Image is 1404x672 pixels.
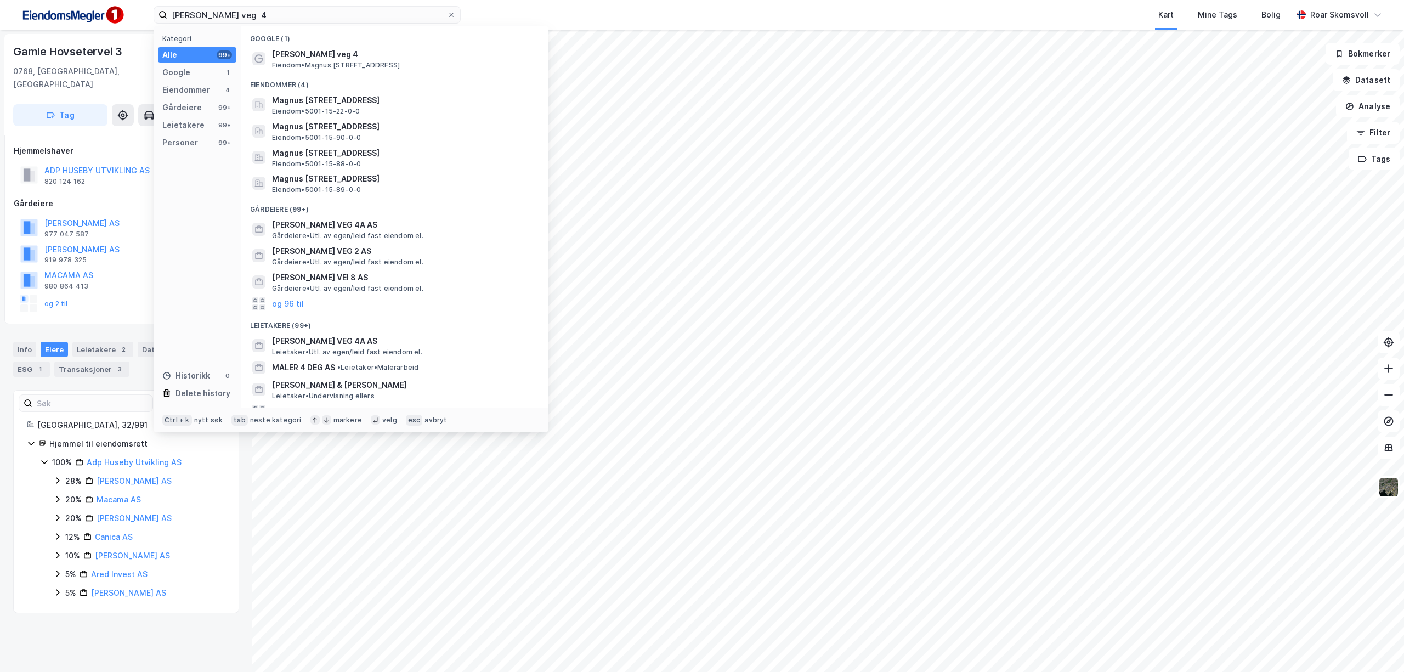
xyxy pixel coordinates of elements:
div: 3 [114,364,125,375]
button: Tag [13,104,107,126]
span: Eiendom • 5001-15-22-0-0 [272,107,360,116]
div: Eiendommer [162,83,210,97]
div: Eiendommer (4) [241,72,548,92]
div: Hjemmel til eiendomsrett [49,437,225,450]
div: Transaksjoner [54,362,129,377]
div: 99+ [217,50,232,59]
div: Gårdeiere (99+) [241,196,548,216]
a: [PERSON_NAME] AS [95,551,170,560]
div: 820 124 162 [44,177,85,186]
div: 1 [35,364,46,375]
span: • [337,363,341,371]
span: Eiendom • 5001-15-89-0-0 [272,185,361,194]
span: [PERSON_NAME] VEG 4A AS [272,335,535,348]
span: Leietaker • Undervisning ellers [272,392,375,400]
button: Tags [1349,148,1400,170]
button: Filter [1347,122,1400,144]
span: Magnus [STREET_ADDRESS] [272,172,535,185]
span: Gårdeiere • Utl. av egen/leid fast eiendom el. [272,231,423,240]
div: Kart [1158,8,1174,21]
span: [PERSON_NAME] VEG 4A AS [272,218,535,231]
div: 977 047 587 [44,230,89,239]
div: Bolig [1261,8,1281,21]
a: Canica AS [95,532,133,541]
input: Søk [32,395,152,411]
div: 1 [223,68,232,77]
div: Leietakere [162,118,205,132]
a: Adp Huseby Utvikling AS [87,458,182,467]
span: Eiendom • 5001-15-90-0-0 [272,133,361,142]
div: avbryt [424,416,447,425]
span: [PERSON_NAME] VEG 2 AS [272,245,535,258]
span: Magnus [STREET_ADDRESS] [272,120,535,133]
div: markere [333,416,362,425]
div: Ctrl + k [162,415,192,426]
div: Google [162,66,190,79]
div: 100% [52,456,72,469]
div: Google (1) [241,26,548,46]
div: Gårdeiere [14,197,239,210]
div: 919 978 325 [44,256,87,264]
img: 9k= [1378,477,1399,498]
div: neste kategori [250,416,302,425]
span: Gårdeiere • Utl. av egen/leid fast eiendom el. [272,284,423,293]
div: 99+ [217,103,232,112]
div: Personer [162,136,198,149]
div: 980 864 413 [44,282,88,291]
div: Delete history [175,387,230,400]
div: 0768, [GEOGRAPHIC_DATA], [GEOGRAPHIC_DATA] [13,65,155,91]
button: og 96 til [272,297,304,310]
div: esc [406,415,423,426]
div: Hjemmelshaver [14,144,239,157]
div: 0 [223,371,232,380]
div: 5% [65,568,76,581]
span: Magnus [STREET_ADDRESS] [272,94,535,107]
button: Analyse [1336,95,1400,117]
div: Kategori [162,35,236,43]
div: 2 [118,344,129,355]
span: Eiendom • 5001-15-88-0-0 [272,160,361,168]
div: Alle [162,48,177,61]
div: Info [13,342,36,357]
a: Macama AS [97,495,141,504]
div: 5% [65,586,76,600]
a: [PERSON_NAME] AS [91,588,166,597]
div: Leietakere (99+) [241,313,548,332]
iframe: Chat Widget [1349,619,1404,672]
div: 12% [65,530,80,544]
span: Gårdeiere • Utl. av egen/leid fast eiendom el. [272,258,423,267]
button: Bokmerker [1326,43,1400,65]
span: [PERSON_NAME] VEI 8 AS [272,271,535,284]
div: ESG [13,362,50,377]
div: Gårdeiere [162,101,202,114]
div: velg [382,416,397,425]
div: Mine Tags [1198,8,1237,21]
div: Roar Skomsvoll [1310,8,1369,21]
span: MALER 4 DEG AS [272,361,335,374]
div: Datasett [138,342,179,357]
div: Historikk [162,369,210,382]
button: og 96 til [272,405,304,418]
div: [GEOGRAPHIC_DATA], 32/991 [37,419,225,432]
div: 20% [65,512,82,525]
div: 28% [65,475,82,488]
input: Søk på adresse, matrikkel, gårdeiere, leietakere eller personer [167,7,447,23]
span: Magnus [STREET_ADDRESS] [272,146,535,160]
img: F4PB6Px+NJ5v8B7XTbfpPpyloAAAAASUVORK5CYII= [18,3,127,27]
span: Leietaker • Malerarbeid [337,363,418,372]
div: Gamle Hovsetervei 3 [13,43,124,60]
div: 99+ [217,138,232,147]
a: [PERSON_NAME] AS [97,513,172,523]
div: 10% [65,549,80,562]
div: 20% [65,493,82,506]
span: [PERSON_NAME] veg 4 [272,48,535,61]
div: Leietakere [72,342,133,357]
span: Leietaker • Utl. av egen/leid fast eiendom el. [272,348,422,357]
a: [PERSON_NAME] AS [97,476,172,485]
a: Ared Invest AS [91,569,148,579]
div: 99+ [217,121,232,129]
div: nytt søk [194,416,223,425]
button: Datasett [1333,69,1400,91]
span: [PERSON_NAME] & [PERSON_NAME] [272,379,535,392]
div: 4 [223,86,232,94]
